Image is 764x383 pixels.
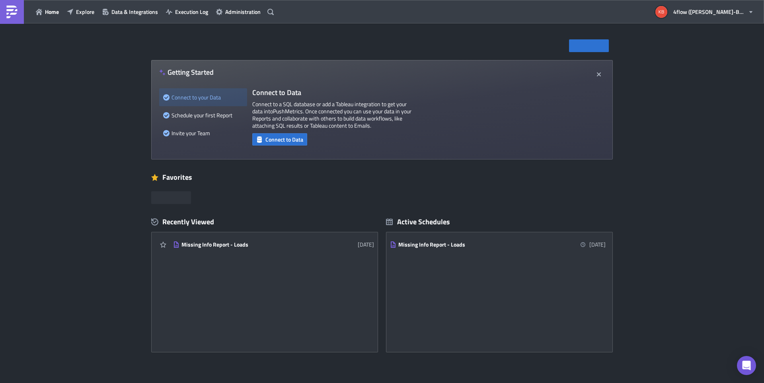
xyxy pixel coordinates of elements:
span: Connect to Data [265,135,303,144]
button: 4flow ([PERSON_NAME]-Bremse) [651,3,758,21]
span: Home [45,8,59,16]
div: Schedule your first Report [163,106,240,124]
span: 4flow ([PERSON_NAME]-Bremse) [673,8,745,16]
div: Missing Info Report - Loads [181,241,321,248]
p: Connect to a SQL database or add a Tableau integration to get your data into PushMetrics . Once c... [252,101,411,129]
button: Explore [63,6,98,18]
img: PushMetrics [6,6,18,18]
div: Missing Info Report - Loads [398,241,538,248]
div: Favorites [151,171,613,183]
button: Connect to Data [252,133,307,146]
div: Connect to your Data [163,88,240,106]
button: Home [32,6,63,18]
div: Open Intercom Messenger [737,356,756,375]
h4: Getting Started [159,68,214,76]
time: 2025-07-22T13:29:29Z [358,240,374,249]
img: Avatar [655,5,668,19]
span: Administration [225,8,261,16]
span: Explore [76,8,94,16]
button: Data & Integrations [98,6,162,18]
div: Recently Viewed [151,216,378,228]
button: Administration [212,6,265,18]
div: Active Schedules [386,217,450,226]
span: Execution Log [175,8,208,16]
button: Execution Log [162,6,212,18]
a: Missing Info Report - Loads[DATE] [390,237,606,252]
a: Connect to Data [252,134,307,143]
a: Missing Info Report - Loads[DATE] [173,237,374,252]
div: Invite your Team [163,124,240,142]
span: Data & Integrations [111,8,158,16]
h4: Connect to Data [252,88,411,97]
time: 2025-09-08 08:00 [589,240,606,249]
